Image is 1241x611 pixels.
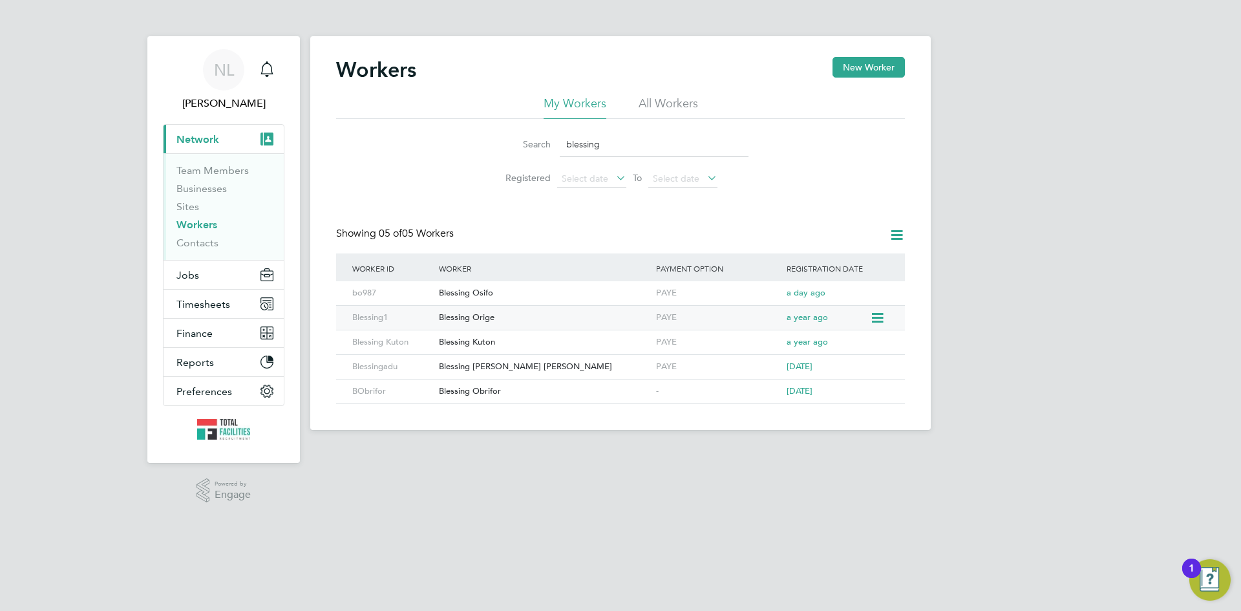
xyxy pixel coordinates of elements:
div: PAYE [653,306,783,330]
button: New Worker [833,57,905,78]
nav: Main navigation [147,36,300,463]
button: Timesheets [164,290,284,318]
span: Engage [215,489,251,500]
button: Reports [164,348,284,376]
a: Powered byEngage [196,478,251,503]
span: Nicola Lawrence [163,96,284,111]
div: Registration Date [783,253,892,283]
span: Reports [176,356,214,369]
span: Timesheets [176,298,230,310]
a: bo987Blessing OsifoPAYEa day ago [349,281,892,292]
div: bo987 [349,281,436,305]
span: 05 of [379,227,402,240]
a: Blessing1Blessing OrigePAYEa year ago [349,305,870,316]
a: Go to home page [163,419,284,440]
span: a day ago [787,287,825,298]
div: Worker [436,253,653,283]
li: All Workers [639,96,698,119]
div: Payment Option [653,253,783,283]
div: PAYE [653,281,783,305]
div: Blessing1 [349,306,436,330]
span: Jobs [176,269,199,281]
div: PAYE [653,355,783,379]
a: Businesses [176,182,227,195]
div: Blessing [PERSON_NAME] [PERSON_NAME] [436,355,653,379]
div: PAYE [653,330,783,354]
div: Blessingadu [349,355,436,379]
a: NL[PERSON_NAME] [163,49,284,111]
div: BObrifor [349,380,436,403]
span: Select date [653,173,699,184]
div: Showing [336,227,456,241]
div: Blessing Obrifor [436,380,653,403]
span: Powered by [215,478,251,489]
a: Blessing KutonBlessing KutonPAYEa year ago [349,330,892,341]
span: [DATE] [787,385,812,396]
span: 05 Workers [379,227,454,240]
span: NL [214,61,234,78]
a: Team Members [176,164,249,177]
a: Workers [176,219,217,231]
a: BObriforBlessing Obrifor-[DATE] [349,379,892,390]
label: Search [493,138,551,150]
span: Select date [562,173,608,184]
button: Preferences [164,377,284,405]
a: Contacts [176,237,218,249]
span: a year ago [787,336,828,347]
span: Preferences [176,385,232,398]
div: 1 [1189,568,1194,585]
label: Registered [493,172,551,184]
li: My Workers [544,96,606,119]
div: Blessing Orige [436,306,653,330]
a: Sites [176,200,199,213]
span: a year ago [787,312,828,323]
button: Network [164,125,284,153]
button: Finance [164,319,284,347]
div: Network [164,153,284,260]
div: Blessing Kuton [349,330,436,354]
span: Finance [176,327,213,339]
div: Blessing Kuton [436,330,653,354]
div: Blessing Osifo [436,281,653,305]
div: Worker ID [349,253,436,283]
button: Open Resource Center, 1 new notification [1189,559,1231,601]
h2: Workers [336,57,416,83]
button: Jobs [164,261,284,289]
img: tfrecruitment-logo-retina.png [197,419,250,440]
input: Name, email or phone number [560,132,748,157]
a: BlessingaduBlessing [PERSON_NAME] [PERSON_NAME]PAYE[DATE] [349,354,892,365]
span: Network [176,133,219,145]
div: - [653,380,783,403]
span: To [629,169,646,186]
span: [DATE] [787,361,812,372]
